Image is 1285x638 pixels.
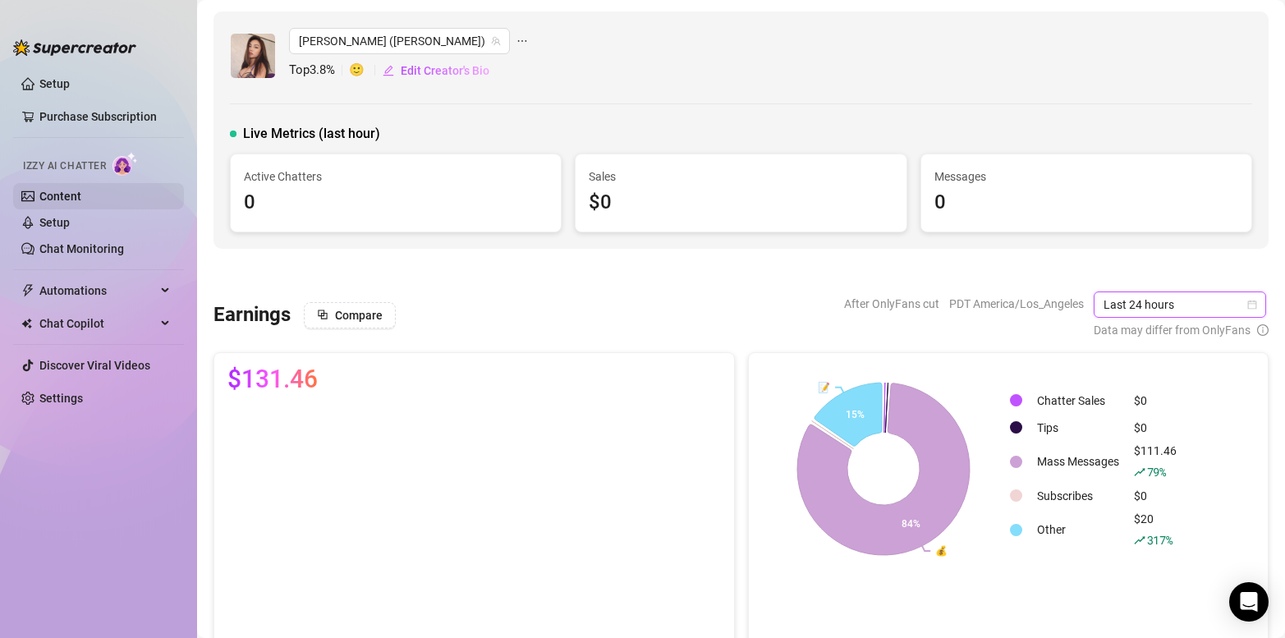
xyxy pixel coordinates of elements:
[1147,532,1173,548] span: 317 %
[589,168,893,186] span: Sales
[935,544,948,557] text: 💰
[383,65,394,76] span: edit
[231,34,275,78] img: Mizzi
[289,61,349,80] span: Top 3.8 %
[299,29,500,53] span: Mizzi (mizzimie)
[39,103,171,130] a: Purchase Subscription
[21,318,32,329] img: Chat Copilot
[1134,466,1145,478] span: rise
[401,64,489,77] span: Edit Creator's Bio
[39,392,83,405] a: Settings
[227,366,318,392] span: $131.46
[39,77,70,90] a: Setup
[818,380,830,392] text: 📝
[934,168,1238,186] span: Messages
[39,359,150,372] a: Discover Viral Videos
[39,310,156,337] span: Chat Copilot
[1134,487,1177,505] div: $0
[304,302,396,328] button: Compare
[491,36,501,46] span: team
[516,28,528,54] span: ellipsis
[244,187,548,218] div: 0
[1147,464,1166,480] span: 79 %
[349,61,382,80] span: 🙂
[1030,415,1126,440] td: Tips
[949,291,1084,316] span: PDT America/Los_Angeles
[1134,442,1177,481] div: $111.46
[1229,582,1269,622] div: Open Intercom Messenger
[1094,321,1251,339] span: Data may differ from OnlyFans
[1030,510,1126,549] td: Other
[1134,419,1177,437] div: $0
[1257,321,1269,339] span: info-circle
[1030,483,1126,508] td: Subscribes
[844,291,939,316] span: After OnlyFans cut
[1030,388,1126,413] td: Chatter Sales
[112,152,138,176] img: AI Chatter
[13,39,136,56] img: logo-BBDzfeDw.svg
[21,284,34,297] span: thunderbolt
[39,242,124,255] a: Chat Monitoring
[934,187,1238,218] div: 0
[23,158,106,174] span: Izzy AI Chatter
[213,302,291,328] h3: Earnings
[382,57,490,84] button: Edit Creator's Bio
[39,278,156,304] span: Automations
[1030,442,1126,481] td: Mass Messages
[589,187,893,218] div: $0
[1134,392,1177,410] div: $0
[1134,535,1145,546] span: rise
[1134,510,1177,549] div: $20
[317,309,328,320] span: block
[1104,292,1256,317] span: Last 24 hours
[1247,300,1257,310] span: calendar
[244,168,548,186] span: Active Chatters
[243,124,380,144] span: Live Metrics (last hour)
[39,216,70,229] a: Setup
[335,309,383,322] span: Compare
[39,190,81,203] a: Content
